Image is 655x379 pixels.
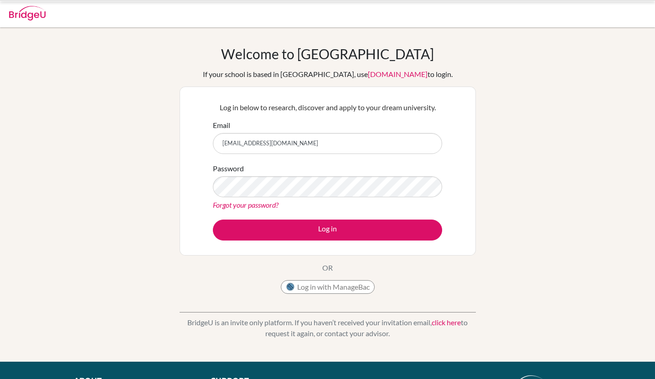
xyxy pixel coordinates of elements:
[432,318,461,327] a: click here
[213,102,442,113] p: Log in below to research, discover and apply to your dream university.
[221,46,434,62] h1: Welcome to [GEOGRAPHIC_DATA]
[213,163,244,174] label: Password
[322,262,333,273] p: OR
[281,280,375,294] button: Log in with ManageBac
[213,220,442,241] button: Log in
[368,70,428,78] a: [DOMAIN_NAME]
[213,200,279,209] a: Forgot your password?
[9,6,46,20] img: Bridge-U
[180,317,476,339] p: BridgeU is an invite only platform. If you haven’t received your invitation email, to request it ...
[213,120,230,131] label: Email
[203,69,453,80] div: If your school is based in [GEOGRAPHIC_DATA], use to login.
